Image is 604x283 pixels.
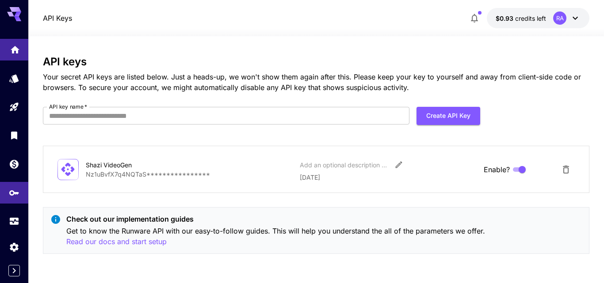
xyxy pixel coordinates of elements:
[496,15,515,22] span: $0.93
[557,161,575,178] button: Delete API Key
[66,236,167,247] button: Read our docs and start setup
[9,102,19,113] div: Playground
[9,73,19,84] div: Models
[86,160,174,170] div: Shazi VideoGen
[9,216,19,227] div: Usage
[43,56,590,68] h3: API keys
[43,72,590,93] p: Your secret API keys are listed below. Just a heads-up, we won't show them again after this. Plea...
[66,226,582,247] p: Get to know the Runware API with our easy-to-follow guides. This will help you understand the all...
[9,185,19,196] div: API Keys
[496,14,546,23] div: $0.9298
[9,130,19,141] div: Library
[43,13,72,23] a: API Keys
[43,13,72,23] nav: breadcrumb
[10,42,20,53] div: Home
[484,164,510,175] span: Enable?
[391,157,407,173] button: Edit
[300,160,388,170] div: Add an optional description or comment
[553,11,566,25] div: RA
[9,158,19,170] div: Wallet
[417,107,480,125] button: Create API Key
[49,103,87,110] label: API key name
[9,241,19,253] div: Settings
[515,15,546,22] span: credits left
[8,265,20,276] button: Expand sidebar
[66,214,582,224] p: Check out our implementation guides
[487,8,589,28] button: $0.9298RA
[300,173,477,182] p: [DATE]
